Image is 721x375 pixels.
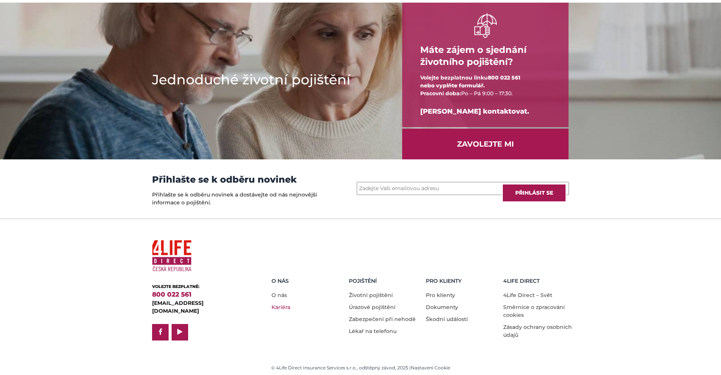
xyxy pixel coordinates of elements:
[349,292,393,298] a: Životní pojištění
[420,90,461,97] span: Pracovní doba:
[426,304,458,310] a: Dokumenty
[426,278,498,284] h5: Pro Klienty
[411,365,450,370] a: Nastavení Cookie
[272,278,343,284] h5: O nás
[503,324,572,338] a: Zásady ochrany osobních údajů
[272,304,290,310] a: Kariéra
[349,304,395,310] a: Úrazové pojištění
[474,13,497,37] img: ruka držící deštník bilá ikona
[152,283,248,290] div: VOLEJTE BEZPLATNĚ:
[152,70,378,89] h1: Jednoduché životní pojištění
[426,292,455,298] a: Pro klienty
[503,304,565,318] a: Směrnice o zpracování cookies
[152,174,319,185] h3: Přihlašte se k odběru novinek
[426,316,468,322] a: Škodní události
[272,292,287,298] a: O nás
[402,129,569,159] a: ZAVOLEJTE MI
[152,191,319,207] p: Přihlašte se k odběru novinek a dostávejte od nás nejnovější informace o pojištění.
[502,184,566,202] input: Přihlásit se
[349,328,397,334] a: Lékař na telefonu
[503,278,575,284] h5: 4LIFE DIRECT
[503,292,552,298] a: 4Life Direct – Svět
[349,278,421,284] h5: Pojištění
[420,74,520,89] span: 800 022 561 nebo vyplňte formulář.
[152,300,204,314] a: [EMAIL_ADDRESS][DOMAIN_NAME]
[420,38,551,74] h4: Máte zájem o sjednání životního pojištění?
[152,237,192,275] img: 4Life Direct Česká republika logo
[420,90,551,97] div: Po – Pá 9:00 – 17:30.
[357,182,569,195] input: Zadejte Vaši emailovou adresu
[152,364,569,371] div: © 4Life Direct Insurance Services s.r.o., odštěpný závod, 2025 |
[420,74,488,81] span: Volejte bezplatnou linku
[420,97,551,126] div: [PERSON_NAME] kontaktovat.
[152,291,192,298] a: 800 022 561
[349,316,416,322] a: Zabezpečení při nehodě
